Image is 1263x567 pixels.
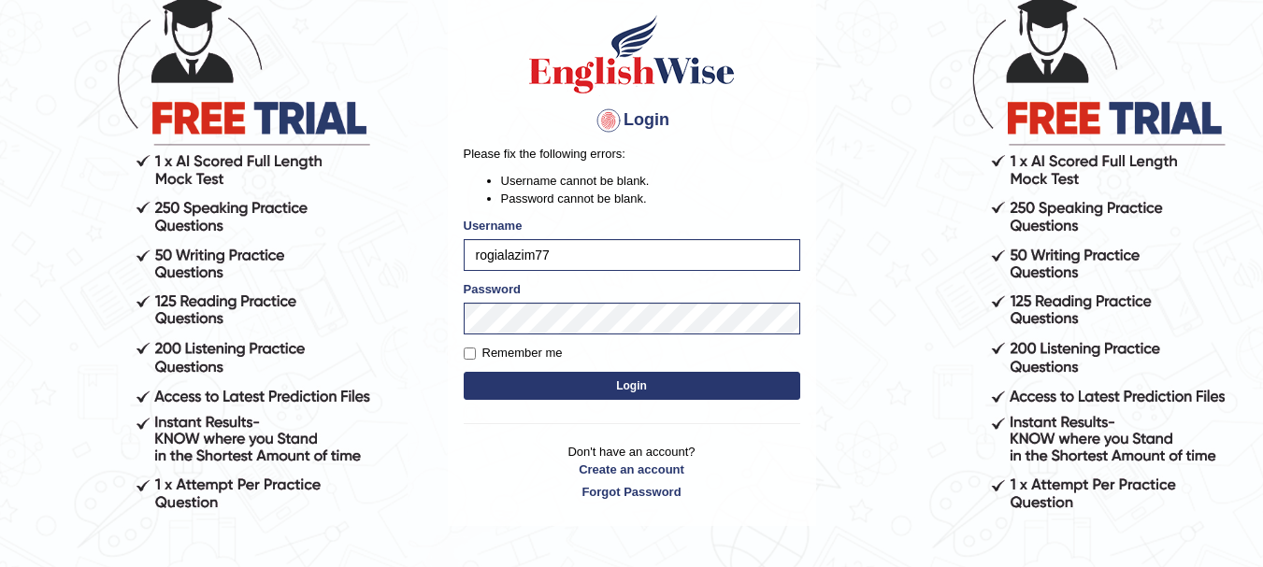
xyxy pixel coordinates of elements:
button: Login [464,372,800,400]
p: Don't have an account? [464,443,800,501]
label: Remember me [464,344,563,362]
li: Password cannot be blank. [501,190,800,207]
h4: Login [464,106,800,135]
label: Username [464,217,523,234]
img: Logo of English Wise sign in for intelligent practice with AI [525,12,739,96]
p: Please fix the following errors: [464,145,800,163]
input: Remember me [464,347,476,360]
li: Username cannot be blank. [501,172,800,190]
label: Password [464,280,521,298]
a: Create an account [464,461,800,478]
a: Forgot Password [464,483,800,501]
